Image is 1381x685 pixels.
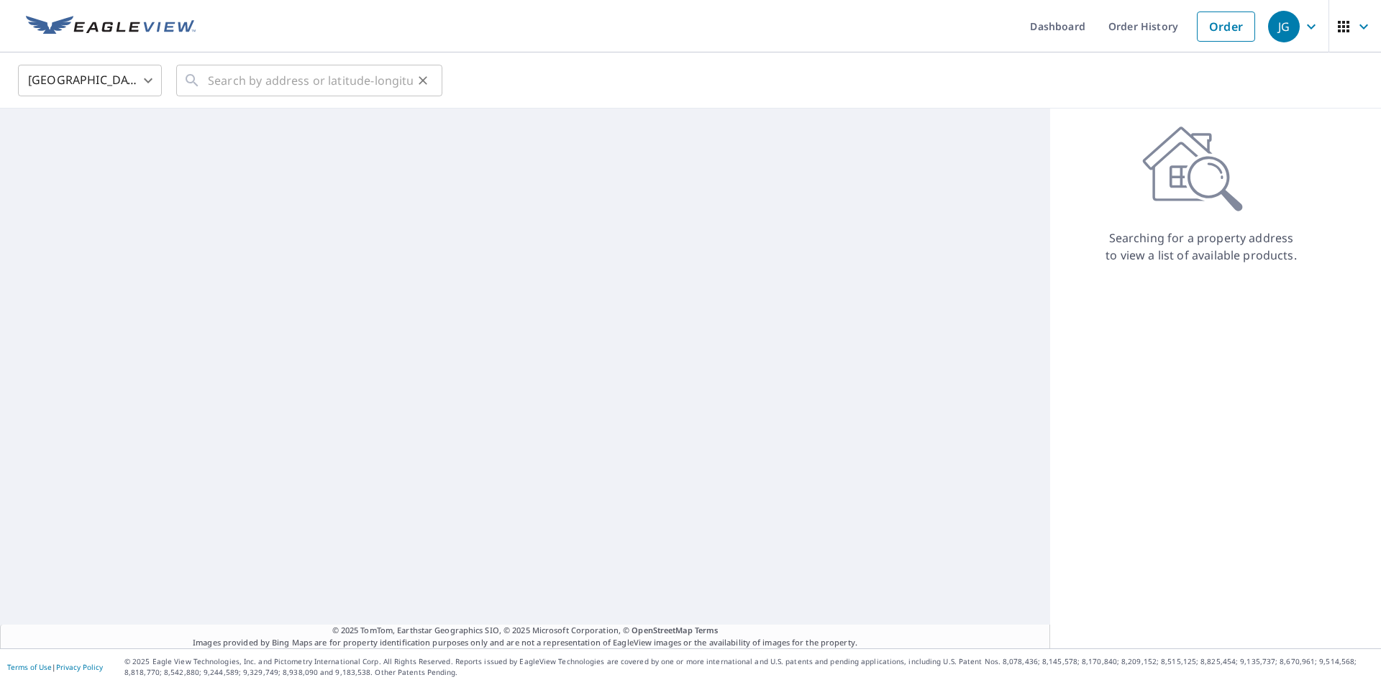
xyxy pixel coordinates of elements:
[7,663,103,671] p: |
[1268,11,1300,42] div: JG
[26,16,196,37] img: EV Logo
[208,60,413,101] input: Search by address or latitude-longitude
[56,662,103,672] a: Privacy Policy
[695,625,719,635] a: Terms
[413,70,433,91] button: Clear
[124,656,1374,678] p: © 2025 Eagle View Technologies, Inc. and Pictometry International Corp. All Rights Reserved. Repo...
[1197,12,1255,42] a: Order
[332,625,719,637] span: © 2025 TomTom, Earthstar Geographics SIO, © 2025 Microsoft Corporation, ©
[7,662,52,672] a: Terms of Use
[1105,229,1298,264] p: Searching for a property address to view a list of available products.
[632,625,692,635] a: OpenStreetMap
[18,60,162,101] div: [GEOGRAPHIC_DATA]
